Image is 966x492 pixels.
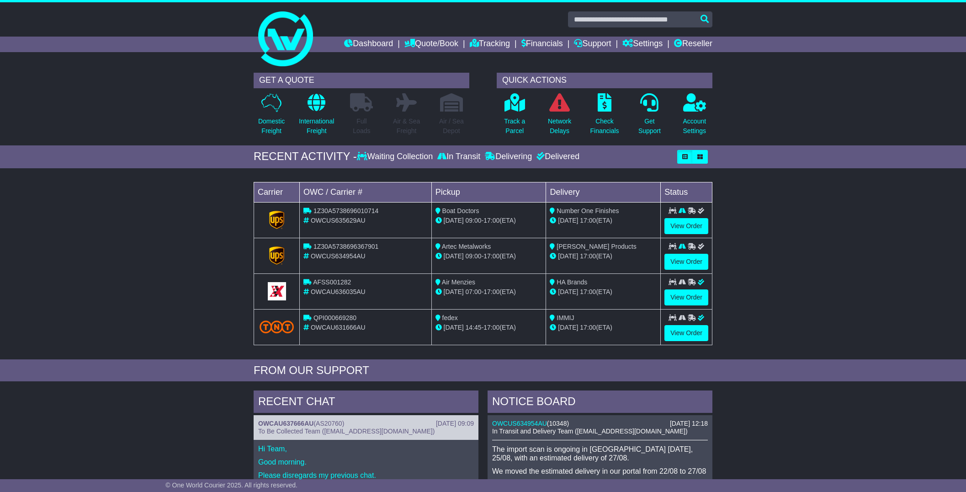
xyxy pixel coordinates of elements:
[313,243,378,250] span: 1Z30A5738696367901
[444,324,464,331] span: [DATE]
[442,278,475,286] span: Air Menzies
[258,93,285,141] a: DomesticFreight
[664,254,708,270] a: View Order
[557,314,574,321] span: IMMIJ
[254,390,478,415] div: RECENT CHAT
[466,252,482,260] span: 09:00
[483,288,499,295] span: 17:00
[580,324,596,331] span: 17:00
[674,37,712,52] a: Reseller
[311,217,366,224] span: OWCUS635629AU
[622,37,663,52] a: Settings
[483,217,499,224] span: 17:00
[521,37,563,52] a: Financials
[258,458,474,466] p: Good morning.
[444,252,464,260] span: [DATE]
[504,93,525,141] a: Track aParcel
[300,182,432,202] td: OWC / Carrier #
[534,152,579,162] div: Delivered
[683,117,706,136] p: Account Settings
[435,216,542,225] div: - (ETA)
[258,420,474,428] div: ( )
[268,282,286,300] img: GetCarrierServiceLogo
[299,117,334,136] p: International Freight
[580,288,596,295] span: 17:00
[683,93,707,141] a: AccountSettings
[435,251,542,261] div: - (ETA)
[258,428,435,435] span: To Be Collected Team ([EMAIL_ADDRESS][DOMAIN_NAME])
[558,217,578,224] span: [DATE]
[269,211,285,229] img: GetCarrierServiceLogo
[548,117,571,136] p: Network Delays
[483,152,534,162] div: Delivering
[316,420,342,427] span: AS20760
[466,324,482,331] span: 14:45
[431,182,546,202] td: Pickup
[670,420,708,428] div: [DATE] 12:18
[546,182,661,202] td: Delivery
[557,243,636,250] span: [PERSON_NAME] Products
[504,117,525,136] p: Track a Parcel
[638,93,661,141] a: GetSupport
[664,325,708,341] a: View Order
[258,444,474,453] p: Hi Team,
[557,207,619,214] span: Number One Finishes
[558,288,578,295] span: [DATE]
[313,314,356,321] span: QPI000669280
[492,420,547,427] a: OWCUS634954AU
[350,117,373,136] p: Full Loads
[254,150,357,163] div: RECENT ACTIVITY -
[436,420,474,428] div: [DATE] 09:09
[661,182,712,202] td: Status
[258,471,474,480] p: Please disregards my previous chat.
[254,182,300,202] td: Carrier
[497,73,712,88] div: QUICK ACTIONS
[258,117,285,136] p: Domestic Freight
[547,93,572,141] a: NetworkDelays
[435,152,483,162] div: In Transit
[558,252,578,260] span: [DATE]
[466,217,482,224] span: 09:00
[298,93,334,141] a: InternationalFreight
[590,93,620,141] a: CheckFinancials
[404,37,458,52] a: Quote/Book
[483,324,499,331] span: 17:00
[439,117,464,136] p: Air / Sea Depot
[664,218,708,234] a: View Order
[393,117,420,136] p: Air & Sea Freight
[664,289,708,305] a: View Order
[313,278,351,286] span: AFSS001282
[311,324,366,331] span: OWCAU631666AU
[550,251,657,261] div: (ETA)
[311,288,366,295] span: OWCAU636035AU
[254,73,469,88] div: GET A QUOTE
[258,420,313,427] a: OWCAU637666AU
[269,246,285,265] img: GetCarrierServiceLogo
[483,252,499,260] span: 17:00
[590,117,619,136] p: Check Financials
[435,323,542,332] div: - (ETA)
[558,324,578,331] span: [DATE]
[357,152,435,162] div: Waiting Collection
[470,37,510,52] a: Tracking
[466,288,482,295] span: 07:00
[260,321,294,333] img: TNT_Domestic.png
[444,288,464,295] span: [DATE]
[580,252,596,260] span: 17:00
[549,420,567,427] span: 10348
[557,278,587,286] span: HA Brands
[165,481,297,489] span: © One World Courier 2025. All rights reserved.
[492,420,708,428] div: ( )
[254,364,712,377] div: FROM OUR SUPPORT
[638,117,661,136] p: Get Support
[550,287,657,297] div: (ETA)
[488,390,712,415] div: NOTICE BOARD
[444,217,464,224] span: [DATE]
[580,217,596,224] span: 17:00
[492,467,708,476] p: We moved the estimated delivery in our portal from 22/08 to 27/08
[442,207,479,214] span: Boat Doctors
[311,252,366,260] span: OWCUS634954AU
[313,207,378,214] span: 1Z30A5738696010714
[344,37,393,52] a: Dashboard
[442,243,491,250] span: Artec Metalworks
